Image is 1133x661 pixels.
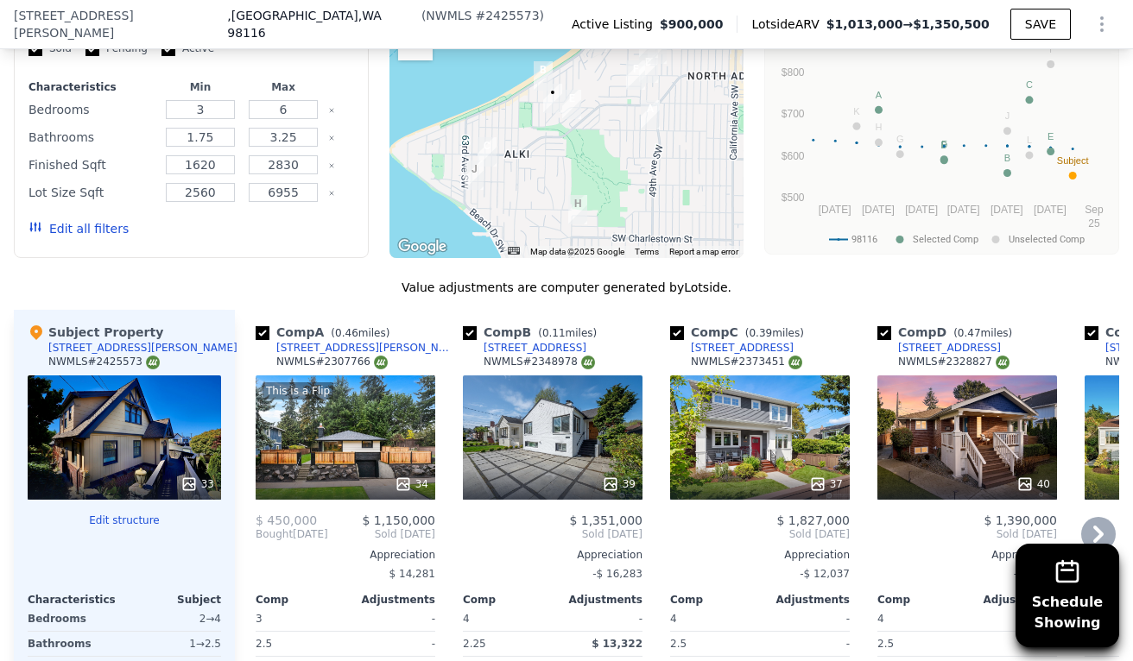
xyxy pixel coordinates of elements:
[958,327,981,339] span: 0.47
[478,137,497,167] div: 3219 61st Ave SW
[1016,544,1119,647] button: ScheduleShowing
[819,204,851,216] text: [DATE]
[877,613,884,625] span: 4
[913,234,978,245] text: Selected Comp
[531,327,604,339] span: ( miles)
[1005,110,1010,121] text: J
[349,632,435,656] div: -
[898,355,1010,369] div: NWMLS # 2328827
[374,356,388,369] img: NWMLS Logo
[362,513,435,527] span: $ 1,150,000
[543,84,562,113] div: 5610 SW Teig Pl
[349,607,435,631] div: -
[484,341,586,355] div: [STREET_ADDRESS]
[28,324,163,341] div: Subject Property
[877,341,1001,355] a: [STREET_ADDRESS]
[328,135,335,142] button: Clear
[227,9,382,40] span: , WA 98116
[463,527,642,541] span: Sold [DATE]
[463,548,642,562] div: Appreciation
[463,613,470,625] span: 4
[463,632,549,656] div: 2.25
[826,16,990,33] span: →
[335,327,358,339] span: 0.46
[853,106,860,116] text: K
[128,607,221,631] div: 2 → 4
[776,513,850,527] span: $ 1,827,000
[809,475,843,493] div: 37
[328,162,335,169] button: Clear
[782,192,805,204] text: $500
[751,16,826,33] span: Lotside ARV
[463,324,604,341] div: Comp B
[877,527,1057,541] span: Sold [DATE]
[670,613,677,625] span: 4
[28,125,155,149] div: Bathrooms
[1085,204,1104,216] text: Sep
[877,324,1019,341] div: Comp D
[592,568,642,580] span: -$ 16,283
[263,382,333,400] div: This is a Flip
[256,513,317,527] span: $ 450,000
[1027,135,1032,145] text: L
[877,548,1057,562] div: Appreciation
[180,475,214,493] div: 33
[967,593,1057,607] div: Adjustments
[256,324,396,341] div: Comp A
[877,632,964,656] div: 2.5
[276,355,388,369] div: NWMLS # 2307766
[146,356,160,369] img: NWMLS Logo
[530,247,624,256] span: Map data ©2025 Google
[324,327,396,339] span: ( miles)
[670,341,794,355] a: [STREET_ADDRESS]
[592,638,642,650] span: $ 13,322
[763,632,850,656] div: -
[28,80,155,94] div: Characteristics
[245,80,321,94] div: Max
[946,327,1019,339] span: ( miles)
[947,204,980,216] text: [DATE]
[760,593,850,607] div: Adjustments
[475,9,539,22] span: # 2425573
[463,341,586,355] a: [STREET_ADDRESS]
[542,327,566,339] span: 0.11
[28,220,129,237] button: Edit all filters
[328,527,435,541] span: Sold [DATE]
[556,607,642,631] div: -
[1010,9,1071,40] button: SAVE
[691,355,802,369] div: NWMLS # 2373451
[877,593,967,607] div: Comp
[227,7,418,41] span: , [GEOGRAPHIC_DATA]
[782,108,805,120] text: $700
[670,527,850,541] span: Sold [DATE]
[984,513,1057,527] span: $ 1,390,000
[534,61,553,91] div: 2527 57th Ave SW
[568,195,587,224] div: 5344 SW Orleans St
[775,35,1108,250] svg: A chart.
[28,180,155,205] div: Lot Size Sqft
[1057,155,1089,166] text: Subject
[28,98,155,122] div: Bedrooms
[128,632,221,656] div: 1 → 2.5
[1049,44,1052,54] text: I
[940,140,947,150] text: D
[749,327,772,339] span: 0.39
[738,327,811,339] span: ( miles)
[670,593,760,607] div: Comp
[28,153,155,177] div: Finished Sqft
[562,90,581,119] div: 5529 SW Campbell Pl
[898,341,1001,355] div: [STREET_ADDRESS]
[800,568,850,580] span: -$ 12,037
[48,341,237,355] div: [STREET_ADDRESS][PERSON_NAME]
[553,593,642,607] div: Adjustments
[1004,153,1010,163] text: B
[670,548,850,562] div: Appreciation
[826,17,903,31] span: $1,013,000
[426,9,472,22] span: NWMLS
[670,324,811,341] div: Comp C
[691,341,794,355] div: [STREET_ADDRESS]
[641,100,660,129] div: 4914 SW Stevens St
[465,161,484,190] div: 3415 62nd Ave SW
[1016,475,1050,493] div: 40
